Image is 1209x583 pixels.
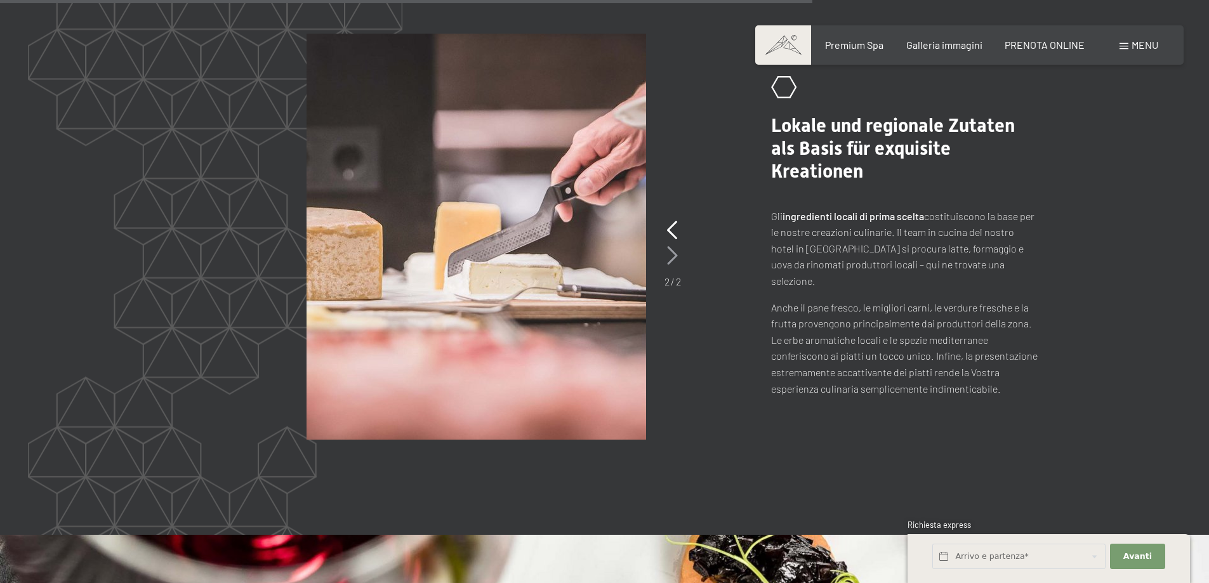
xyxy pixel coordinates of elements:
[906,39,982,51] a: Galleria immagini
[671,275,675,287] span: /
[664,275,670,287] span: 2
[676,275,681,287] span: 2
[771,208,1038,289] p: Gli costituiscono la base per le nostre creazioni culinarie. Il team in cucina del nostro hotel i...
[771,114,1015,182] span: Lokale und regionale Zutaten als Basis für exquisite Kreationen
[307,34,646,440] img: Cucina tirolese dell’Hotel Schwarzenstein: ricette e vini da gustare
[1132,39,1158,51] span: Menu
[771,299,1038,397] p: Anche il pane fresco, le migliori carni, le verdure fresche e la frutta provengono principalmente...
[783,210,924,222] strong: ingredienti locali di prima scelta
[1123,551,1152,562] span: Avanti
[908,520,971,530] span: Richiesta express
[825,39,883,51] a: Premium Spa
[1110,544,1165,570] button: Avanti
[1005,39,1085,51] a: PRENOTA ONLINE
